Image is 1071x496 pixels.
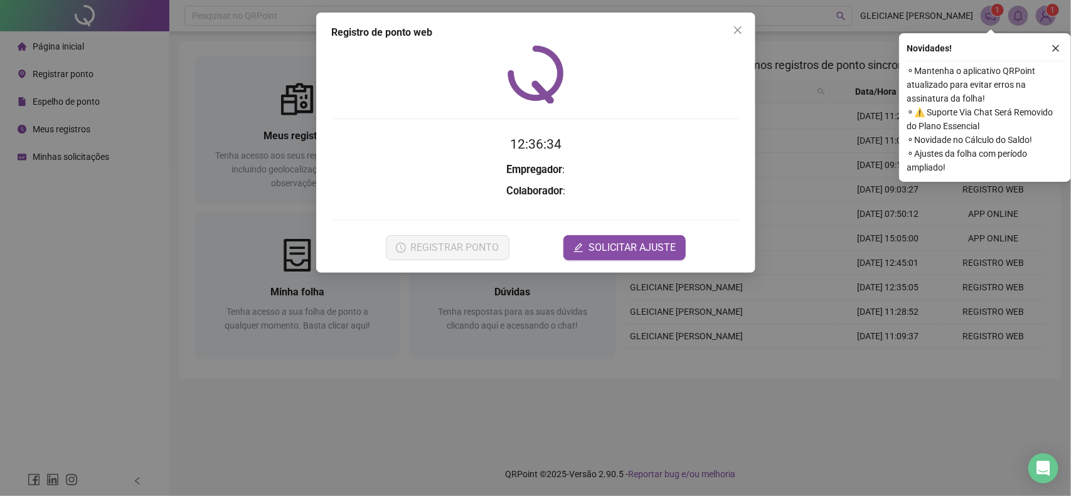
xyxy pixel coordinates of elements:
[728,20,748,40] button: Close
[907,41,952,55] span: Novidades !
[508,45,564,103] img: QRPoint
[907,147,1063,174] span: ⚬ Ajustes da folha com período ampliado!
[907,64,1063,105] span: ⚬ Mantenha o aplicativo QRPoint atualizado para evitar erros na assinatura da folha!
[506,164,562,176] strong: Empregador
[385,235,509,260] button: REGISTRAR PONTO
[510,137,562,152] time: 12:36:34
[1052,44,1060,53] span: close
[907,105,1063,133] span: ⚬ ⚠️ Suporte Via Chat Será Removido do Plano Essencial
[506,185,563,197] strong: Colaborador
[331,183,740,199] h3: :
[573,243,583,253] span: edit
[589,240,676,255] span: SOLICITAR AJUSTE
[1028,453,1058,483] div: Open Intercom Messenger
[331,25,740,40] div: Registro de ponto web
[907,133,1063,147] span: ⚬ Novidade no Cálculo do Saldo!
[733,25,743,35] span: close
[331,162,740,178] h3: :
[563,235,686,260] button: editSOLICITAR AJUSTE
